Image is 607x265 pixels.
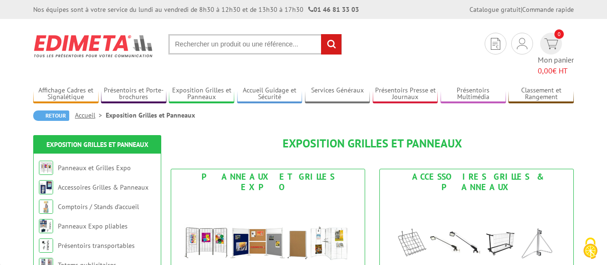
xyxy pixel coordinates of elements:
[58,222,128,230] a: Panneaux Expo pliables
[33,86,99,102] a: Affichage Cadres et Signalétique
[58,202,139,211] a: Comptoirs / Stands d'accueil
[101,86,166,102] a: Présentoirs et Porte-brochures
[538,55,574,76] span: Mon panier
[46,140,148,149] a: Exposition Grilles et Panneaux
[39,238,53,253] img: Présentoirs transportables
[538,65,574,76] span: € HT
[169,86,234,102] a: Exposition Grilles et Panneaux
[33,28,154,64] img: Edimeta
[469,5,574,14] div: |
[39,219,53,233] img: Panneaux Expo pliables
[491,38,500,50] img: devis rapide
[33,110,69,121] a: Retour
[574,233,607,265] button: Cookies (fenêtre modale)
[58,183,148,192] a: Accessoires Grilles & Panneaux
[106,110,195,120] li: Exposition Grilles et Panneaux
[33,5,359,14] div: Nos équipes sont à votre service du lundi au vendredi de 8h30 à 12h30 et de 13h30 à 17h30
[538,66,552,75] span: 0,00
[305,86,370,102] a: Services Généraux
[58,164,131,172] a: Panneaux et Grilles Expo
[237,86,303,102] a: Accueil Guidage et Sécurité
[538,33,574,76] a: devis rapide 0 Mon panier 0,00€ HT
[579,237,602,260] img: Cookies (fenêtre modale)
[469,5,521,14] a: Catalogue gratuit
[39,200,53,214] img: Comptoirs / Stands d'accueil
[39,180,53,194] img: Accessoires Grilles & Panneaux
[441,86,506,102] a: Présentoirs Multimédia
[544,38,558,49] img: devis rapide
[522,5,574,14] a: Commande rapide
[75,111,106,119] a: Accueil
[321,34,341,55] input: rechercher
[174,172,362,192] div: Panneaux et Grilles Expo
[508,86,574,102] a: Classement et Rangement
[554,29,564,39] span: 0
[517,38,527,49] img: devis rapide
[308,5,359,14] strong: 01 46 81 33 03
[39,161,53,175] img: Panneaux et Grilles Expo
[373,86,438,102] a: Présentoirs Presse et Journaux
[171,137,574,150] h1: Exposition Grilles et Panneaux
[58,241,135,250] a: Présentoirs transportables
[382,172,571,192] div: Accessoires Grilles & Panneaux
[168,34,342,55] input: Rechercher un produit ou une référence...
